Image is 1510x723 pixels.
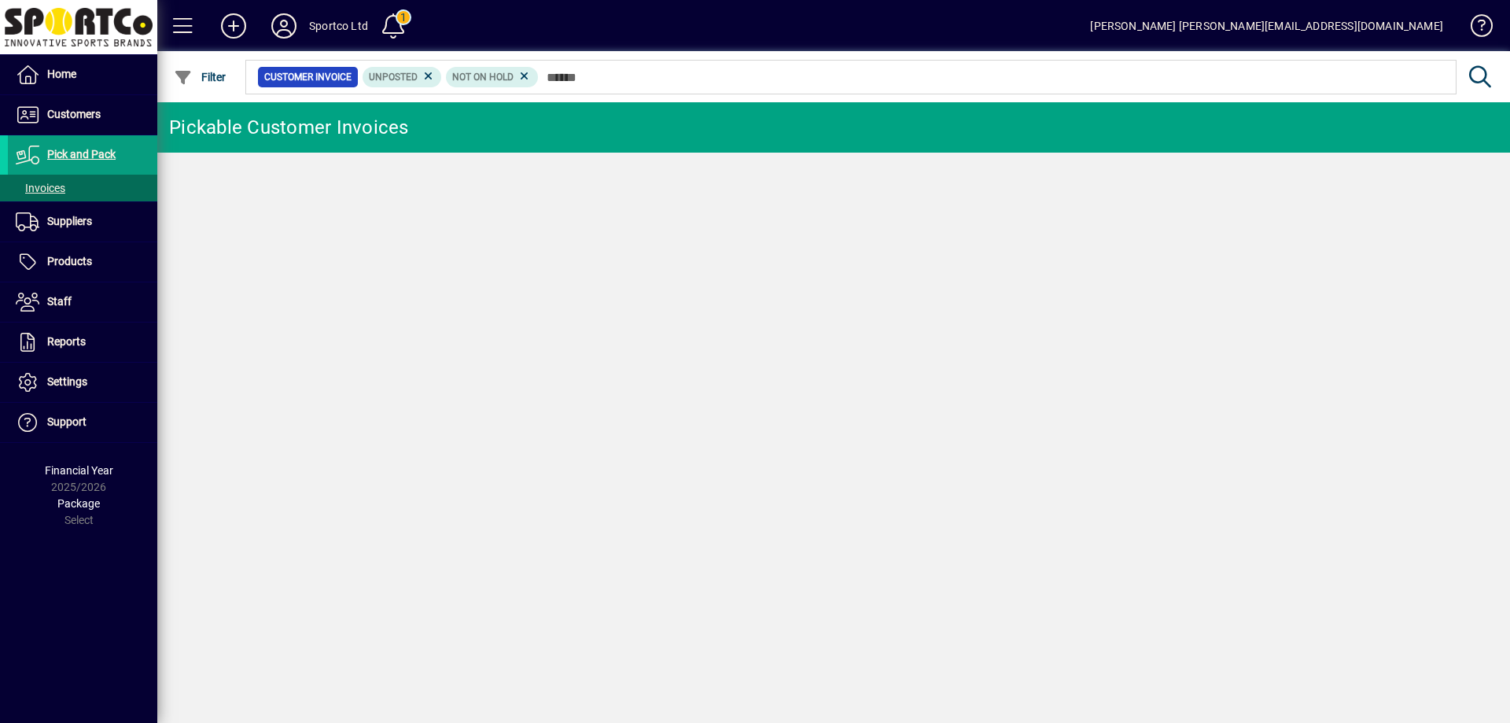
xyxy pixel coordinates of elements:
a: Reports [8,323,157,362]
a: Support [8,403,157,442]
span: Customer Invoice [264,69,352,85]
span: Settings [47,375,87,388]
span: Pick and Pack [47,148,116,160]
span: Suppliers [47,215,92,227]
span: Financial Year [45,464,113,477]
span: Invoices [16,182,65,194]
button: Filter [170,63,230,91]
div: Sportco Ltd [309,13,368,39]
a: Invoices [8,175,157,201]
button: Profile [259,12,309,40]
span: Customers [47,108,101,120]
span: Support [47,415,87,428]
span: Home [47,68,76,80]
div: Pickable Customer Invoices [169,115,409,140]
button: Add [208,12,259,40]
span: Not On Hold [452,72,514,83]
mat-chip: Customer Invoice Status: Unposted [363,67,442,87]
mat-chip: Hold Status: Not On Hold [446,67,538,87]
span: Staff [47,295,72,308]
a: Settings [8,363,157,402]
span: Unposted [369,72,418,83]
div: [PERSON_NAME] [PERSON_NAME][EMAIL_ADDRESS][DOMAIN_NAME] [1090,13,1443,39]
span: Package [57,497,100,510]
a: Products [8,242,157,282]
span: Products [47,255,92,267]
a: Suppliers [8,202,157,242]
a: Home [8,55,157,94]
a: Customers [8,95,157,135]
a: Knowledge Base [1459,3,1490,54]
span: Filter [174,71,226,83]
a: Staff [8,282,157,322]
span: Reports [47,335,86,348]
